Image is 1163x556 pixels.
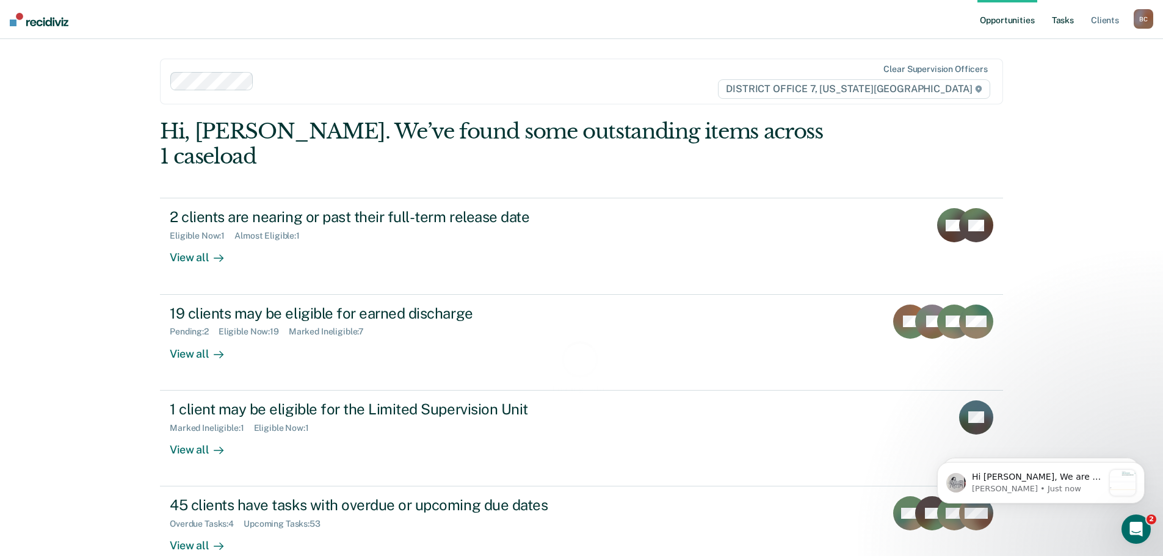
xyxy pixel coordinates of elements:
div: View all [170,337,238,361]
span: DISTRICT OFFICE 7, [US_STATE][GEOGRAPHIC_DATA] [718,79,990,99]
div: 1 client may be eligible for the Limited Supervision Unit [170,400,598,418]
a: 2 clients are nearing or past their full-term release dateEligible Now:1Almost Eligible:1View all [160,198,1003,294]
div: 19 clients may be eligible for earned discharge [170,305,598,322]
div: Almost Eligible : 1 [234,231,310,241]
button: BC [1134,9,1153,29]
div: Pending : 2 [170,327,219,337]
div: 45 clients have tasks with overdue or upcoming due dates [170,496,598,514]
img: Recidiviz [10,13,68,26]
div: View all [170,241,238,265]
div: Overdue Tasks : 4 [170,519,244,529]
iframe: Intercom notifications message [919,438,1163,523]
a: 19 clients may be eligible for earned dischargePending:2Eligible Now:19Marked Ineligible:7View all [160,295,1003,391]
div: View all [170,529,238,553]
div: 2 clients are nearing or past their full-term release date [170,208,598,226]
div: Clear supervision officers [883,64,987,74]
div: Marked Ineligible : 7 [289,327,374,337]
div: B C [1134,9,1153,29]
a: 1 client may be eligible for the Limited Supervision UnitMarked Ineligible:1Eligible Now:1View all [160,391,1003,486]
div: Hi, [PERSON_NAME]. We’ve found some outstanding items across 1 caseload [160,119,835,169]
iframe: Intercom live chat [1121,514,1151,544]
div: Marked Ineligible : 1 [170,423,253,433]
div: Eligible Now : 1 [170,231,234,241]
div: View all [170,433,238,457]
div: Eligible Now : 19 [219,327,289,337]
span: 2 [1147,514,1156,524]
div: Eligible Now : 1 [254,423,319,433]
div: Upcoming Tasks : 53 [244,519,330,529]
